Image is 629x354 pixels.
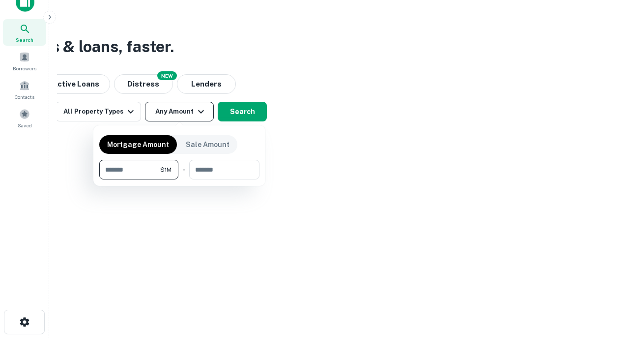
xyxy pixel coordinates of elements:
p: Sale Amount [186,139,229,150]
span: $1M [160,165,172,174]
div: - [182,160,185,179]
iframe: Chat Widget [580,275,629,323]
p: Mortgage Amount [107,139,169,150]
